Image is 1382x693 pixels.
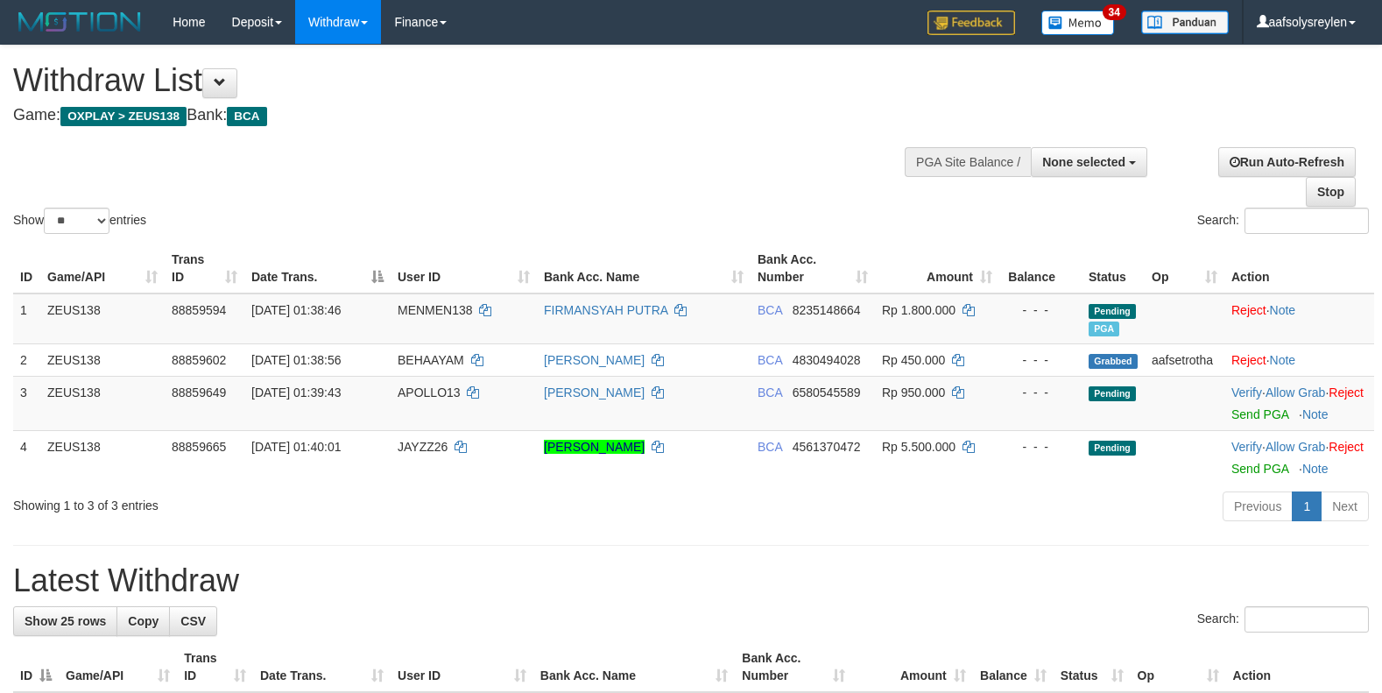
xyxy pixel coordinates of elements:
span: MENMEN138 [398,303,473,317]
a: Stop [1306,177,1356,207]
a: Allow Grab [1266,440,1325,454]
a: Run Auto-Refresh [1218,147,1356,177]
th: Action [1226,642,1369,692]
span: BCA [758,303,782,317]
td: 2 [13,343,40,376]
td: ZEUS138 [40,343,165,376]
a: Verify [1231,440,1262,454]
span: Rp 950.000 [882,385,945,400]
span: Copy 8235148664 to clipboard [793,303,861,317]
td: aafsetrotha [1145,343,1224,376]
span: Rp 450.000 [882,353,945,367]
span: Copy 6580545589 to clipboard [793,385,861,400]
span: 88859602 [172,353,226,367]
a: Note [1270,353,1296,367]
input: Search: [1245,606,1369,633]
div: - - - [1006,438,1075,456]
th: Status [1082,244,1145,293]
span: [DATE] 01:39:43 [251,385,341,400]
img: MOTION_logo.png [13,9,146,35]
th: ID: activate to sort column descending [13,642,59,692]
span: Copy 4561370472 to clipboard [793,440,861,454]
td: · · [1224,376,1374,430]
td: · [1224,343,1374,376]
td: 4 [13,430,40,484]
span: BCA [758,440,782,454]
a: Verify [1231,385,1262,400]
span: [DATE] 01:40:01 [251,440,341,454]
span: BCA [758,353,782,367]
span: BCA [227,107,266,126]
span: Rp 5.500.000 [882,440,955,454]
img: panduan.png [1141,11,1229,34]
span: CSV [180,614,206,628]
span: Marked by aaftanly [1089,322,1119,336]
span: Grabbed [1089,354,1138,369]
th: Bank Acc. Number: activate to sort column ascending [751,244,875,293]
span: JAYZZ26 [398,440,448,454]
td: 3 [13,376,40,430]
th: Trans ID: activate to sort column ascending [165,244,244,293]
button: None selected [1031,147,1147,177]
span: [DATE] 01:38:46 [251,303,341,317]
span: APOLLO13 [398,385,461,400]
input: Search: [1245,208,1369,234]
span: Pending [1089,441,1136,456]
div: - - - [1006,301,1075,319]
span: · [1266,385,1329,400]
a: Note [1270,303,1296,317]
th: Op: activate to sort column ascending [1145,244,1224,293]
td: ZEUS138 [40,376,165,430]
th: Trans ID: activate to sort column ascending [177,642,253,692]
span: Rp 1.800.000 [882,303,955,317]
span: Pending [1089,304,1136,319]
a: Show 25 rows [13,606,117,636]
th: Op: activate to sort column ascending [1131,642,1226,692]
a: Send PGA [1231,462,1288,476]
a: Send PGA [1231,407,1288,421]
td: · · [1224,430,1374,484]
span: · [1266,440,1329,454]
span: BEHAAYAM [398,353,464,367]
a: Next [1321,491,1369,521]
td: 1 [13,293,40,344]
th: Amount: activate to sort column ascending [875,244,999,293]
span: 88859594 [172,303,226,317]
th: User ID: activate to sort column ascending [391,642,533,692]
select: Showentries [44,208,109,234]
span: None selected [1042,155,1125,169]
th: ID [13,244,40,293]
h4: Game: Bank: [13,107,904,124]
span: Show 25 rows [25,614,106,628]
span: BCA [758,385,782,400]
a: Allow Grab [1266,385,1325,400]
td: ZEUS138 [40,430,165,484]
th: Date Trans.: activate to sort column descending [244,244,391,293]
h1: Withdraw List [13,63,904,98]
span: Pending [1089,386,1136,401]
a: CSV [169,606,217,636]
div: Showing 1 to 3 of 3 entries [13,490,563,514]
div: - - - [1006,351,1075,369]
td: ZEUS138 [40,293,165,344]
th: Amount: activate to sort column ascending [852,642,972,692]
a: [PERSON_NAME] [544,353,645,367]
th: Game/API: activate to sort column ascending [40,244,165,293]
span: 88859665 [172,440,226,454]
a: Reject [1231,303,1266,317]
span: Copy 4830494028 to clipboard [793,353,861,367]
a: Reject [1231,353,1266,367]
th: User ID: activate to sort column ascending [391,244,537,293]
div: - - - [1006,384,1075,401]
label: Search: [1197,208,1369,234]
th: Bank Acc. Number: activate to sort column ascending [735,642,852,692]
a: FIRMANSYAH PUTRA [544,303,667,317]
th: Status: activate to sort column ascending [1054,642,1131,692]
img: Button%20Memo.svg [1041,11,1115,35]
a: [PERSON_NAME] [544,440,645,454]
a: Note [1302,407,1329,421]
th: Bank Acc. Name: activate to sort column ascending [533,642,736,692]
td: · [1224,293,1374,344]
span: Copy [128,614,159,628]
a: Note [1302,462,1329,476]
